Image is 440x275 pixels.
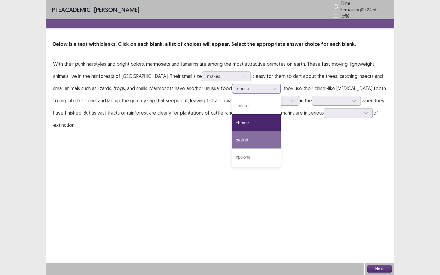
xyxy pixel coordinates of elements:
[232,114,281,131] div: choice
[53,58,387,131] p: With their punk hairstyles and bright colors, marmosets and tamarins are among the most attractiv...
[53,41,387,48] p: Below is a text with blanks. Click on each blank, a list of choices will appear. Select the appro...
[232,131,281,148] div: basket
[232,148,281,166] div: optional
[232,97,281,114] div: source
[52,5,139,14] p: - [PERSON_NAME]
[340,13,350,19] p: 1 of 18
[207,72,239,81] div: makes
[367,265,392,273] button: Next
[237,84,269,93] div: choice
[52,6,90,13] span: PTE academic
